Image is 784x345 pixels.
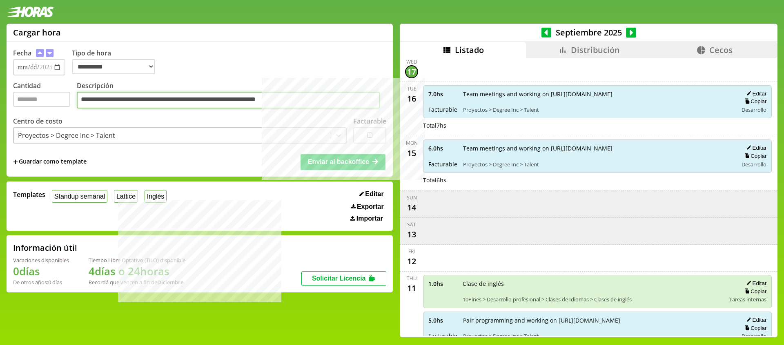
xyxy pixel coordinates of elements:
img: logotipo [7,7,54,17]
span: Enviar al backoffice [308,158,369,165]
span: Team meetings and working on [URL][DOMAIN_NAME] [463,90,732,98]
span: +Guardar como template [13,157,87,166]
button: Solicitar Licencia [301,271,386,286]
button: Inglés [145,190,167,203]
input: Cantidad [13,92,70,107]
span: Facturable [428,160,457,168]
span: Importar [356,215,383,222]
label: Tipo de hora [72,49,162,75]
button: Editar [744,144,766,151]
span: Proyectos > Degree Inc > Talent [463,161,732,168]
div: Tiempo Libre Optativo (TiLO) disponible [89,257,185,264]
span: Exportar [357,203,384,210]
div: 11 [405,282,418,295]
span: 5.0 hs [428,316,457,324]
span: Desarrollo [742,332,766,340]
span: Editar [365,190,383,198]
div: 17 [405,65,418,78]
textarea: Descripción [77,92,380,109]
button: Copiar [742,288,766,295]
span: Desarrollo [742,161,766,168]
div: 13 [405,228,418,241]
div: Total 6 hs [423,176,772,184]
button: Editar [357,190,386,198]
div: Tue [407,85,416,92]
h1: 0 días [13,264,69,279]
div: Proyectos > Degree Inc > Talent [18,131,115,140]
button: Editar [744,90,766,97]
div: 15 [405,146,418,159]
div: Thu [407,275,417,282]
label: Descripción [77,81,386,111]
h2: Información útil [13,242,77,253]
label: Facturable [353,117,386,126]
div: Mon [406,139,418,146]
span: 6.0 hs [428,144,457,152]
div: 16 [405,92,418,105]
button: Enviar al backoffice [301,154,385,170]
label: Cantidad [13,81,77,111]
div: 12 [405,255,418,268]
div: Sun [407,194,417,201]
button: Copiar [742,98,766,105]
button: Lattice [114,190,138,203]
h1: 4 días o 24 horas [89,264,185,279]
span: Proyectos > Degree Inc > Talent [463,106,732,113]
button: Editar [744,280,766,287]
div: Total 7 hs [423,122,772,129]
div: 14 [405,201,418,214]
span: Listado [455,44,484,55]
span: Templates [13,190,45,199]
label: Centro de costo [13,117,62,126]
button: Exportar [349,203,386,211]
span: Cecos [709,44,733,55]
div: scrollable content [400,58,777,336]
button: Copiar [742,153,766,159]
label: Fecha [13,49,31,57]
div: Vacaciones disponibles [13,257,69,264]
div: De otros años: 0 días [13,279,69,286]
span: Tareas internas [729,296,766,303]
span: 7.0 hs [428,90,457,98]
span: Septiembre 2025 [551,27,626,38]
span: Proyectos > Degree Inc > Talent [463,332,732,340]
button: Copiar [742,325,766,332]
span: Desarrollo [742,106,766,113]
select: Tipo de hora [72,59,155,74]
span: Solicitar Licencia [312,275,366,282]
div: Wed [406,58,417,65]
span: + [13,157,18,166]
div: Fri [408,248,415,255]
button: Standup semanal [52,190,107,203]
h1: Cargar hora [13,27,61,38]
div: Sat [407,221,416,228]
span: Pair programming and working on [URL][DOMAIN_NAME] [463,316,732,324]
span: Team meetings and working on [URL][DOMAIN_NAME] [463,144,732,152]
span: Clase de inglés [463,280,724,287]
span: Distribución [571,44,620,55]
div: Recordá que vencen a fin de [89,279,185,286]
span: 1.0 hs [428,280,457,287]
b: Diciembre [157,279,183,286]
button: Editar [744,316,766,323]
span: 10Pines > Desarrollo profesional > Clases de Idiomas > Clases de inglés [463,296,724,303]
span: Facturable [428,332,457,340]
span: Facturable [428,106,457,113]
